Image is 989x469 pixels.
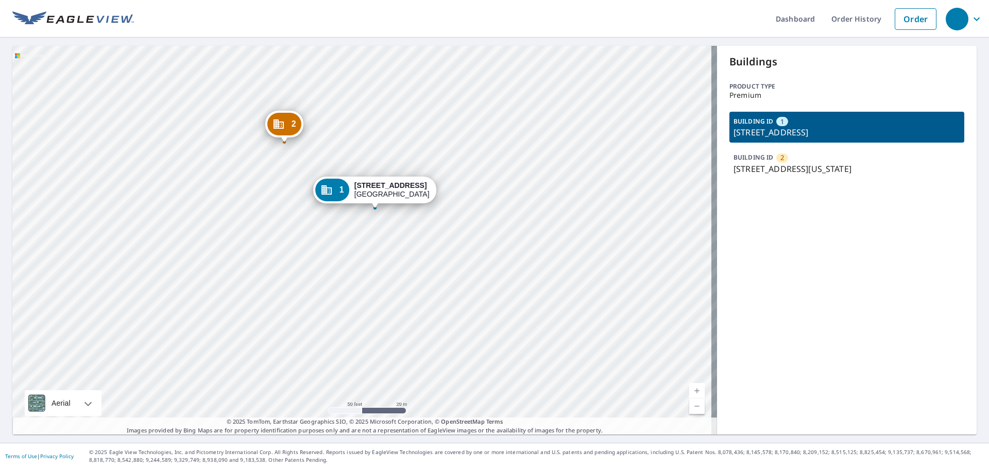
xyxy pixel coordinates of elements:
[486,418,503,425] a: Terms
[734,153,773,162] p: BUILDING ID
[12,11,134,27] img: EV Logo
[689,383,705,398] a: Current Level 19, Zoom In
[729,82,964,91] p: Product type
[729,54,964,70] p: Buildings
[780,153,784,163] span: 2
[734,163,960,175] p: [STREET_ADDRESS][US_STATE]
[12,418,717,435] p: Images provided by Bing Maps are for property identification purposes only and are not a represen...
[339,186,344,194] span: 1
[48,390,74,416] div: Aerial
[227,418,503,426] span: © 2025 TomTom, Earthstar Geographics SIO, © 2025 Microsoft Corporation, ©
[895,8,936,30] a: Order
[265,111,303,143] div: Dropped pin, building 2, Commercial property, 344 N Washington St Hutchinson, KS 67501
[40,453,74,460] a: Privacy Policy
[5,453,37,460] a: Terms of Use
[729,91,964,99] p: Premium
[292,120,296,128] span: 2
[734,126,960,138] p: [STREET_ADDRESS]
[354,181,427,189] strong: [STREET_ADDRESS]
[734,117,773,126] p: BUILDING ID
[313,177,437,209] div: Dropped pin, building 1, Commercial property, 305 1/2 N Main St Hutchinson, KS 67501
[689,398,705,414] a: Current Level 19, Zoom Out
[780,117,784,127] span: 1
[5,453,74,459] p: |
[25,390,101,416] div: Aerial
[354,181,430,199] div: [GEOGRAPHIC_DATA]
[89,448,984,464] p: © 2025 Eagle View Technologies, Inc. and Pictometry International Corp. All Rights Reserved. Repo...
[441,418,484,425] a: OpenStreetMap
